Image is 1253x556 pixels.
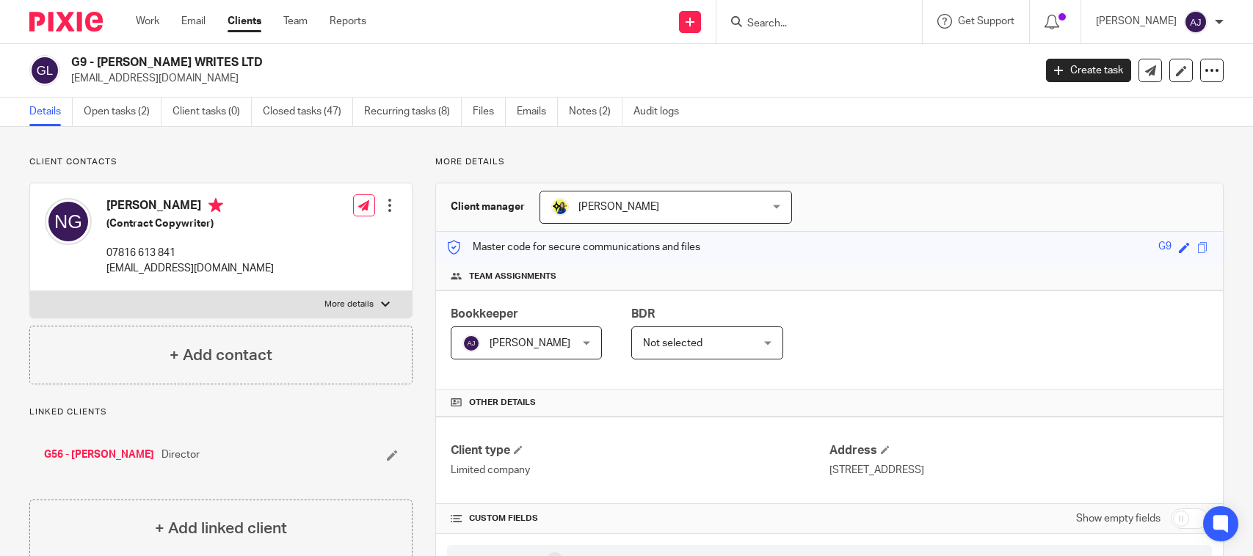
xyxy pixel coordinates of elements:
[283,14,308,29] a: Team
[136,14,159,29] a: Work
[451,443,829,458] h4: Client type
[324,299,374,310] p: More details
[29,406,413,418] p: Linked clients
[29,55,60,86] img: svg%3E
[208,198,223,213] i: Primary
[469,397,536,409] span: Other details
[490,338,570,348] span: [PERSON_NAME]
[551,198,569,216] img: Bobo-Starbridge%201.jpg
[45,198,92,245] img: svg%3E
[228,14,261,29] a: Clients
[746,18,878,31] input: Search
[1096,14,1177,29] p: [PERSON_NAME]
[84,98,161,126] a: Open tasks (2)
[633,98,690,126] a: Audit logs
[451,200,525,214] h3: Client manager
[170,344,272,367] h4: + Add contact
[106,261,274,276] p: [EMAIL_ADDRESS][DOMAIN_NAME]
[330,14,366,29] a: Reports
[71,55,833,70] h2: G9 - [PERSON_NAME] WRITES LTD
[1158,239,1172,256] div: G9
[1046,59,1131,82] a: Create task
[958,16,1014,26] span: Get Support
[181,14,206,29] a: Email
[106,198,274,216] h4: [PERSON_NAME]
[71,71,1024,86] p: [EMAIL_ADDRESS][DOMAIN_NAME]
[29,98,73,126] a: Details
[469,271,556,282] span: Team assignments
[172,98,252,126] a: Client tasks (0)
[161,447,200,462] span: Director
[451,463,829,478] p: Limited company
[155,517,287,540] h4: + Add linked client
[263,98,353,126] a: Closed tasks (47)
[451,308,518,320] span: Bookkeeper
[435,156,1224,168] p: More details
[829,443,1208,458] h4: Address
[473,98,506,126] a: Files
[462,334,480,352] img: svg%3E
[1076,511,1161,526] label: Show empty fields
[106,216,274,231] h5: (Contract Copywriter)
[29,156,413,168] p: Client contacts
[643,338,702,348] span: Not selected
[1184,10,1207,34] img: svg%3E
[578,202,659,212] span: [PERSON_NAME]
[106,246,274,260] p: 07816 613 841
[29,12,103,32] img: Pixie
[451,513,829,524] h4: CUSTOM FIELDS
[829,463,1208,478] p: [STREET_ADDRESS]
[569,98,622,126] a: Notes (2)
[447,240,700,255] p: Master code for secure communications and files
[364,98,462,126] a: Recurring tasks (8)
[517,98,558,126] a: Emails
[631,308,655,320] span: BDR
[44,447,154,462] a: G56 - [PERSON_NAME]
